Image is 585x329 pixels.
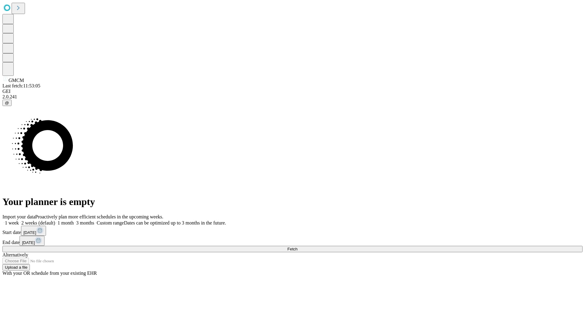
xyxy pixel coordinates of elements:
[2,214,35,219] span: Import your data
[2,83,40,88] span: Last fetch: 11:53:05
[2,226,583,236] div: Start date
[9,78,24,83] span: GMCM
[22,240,35,245] span: [DATE]
[2,264,30,271] button: Upload a file
[19,236,44,246] button: [DATE]
[97,220,124,225] span: Custom range
[2,271,97,276] span: With your OR schedule from your existing EHR
[21,226,46,236] button: [DATE]
[2,100,12,106] button: @
[2,246,583,252] button: Fetch
[2,89,583,94] div: GEI
[21,220,55,225] span: 2 weeks (default)
[124,220,226,225] span: Dates can be optimized up to 3 months in the future.
[287,247,297,251] span: Fetch
[58,220,74,225] span: 1 month
[23,230,36,235] span: [DATE]
[2,252,28,257] span: Alternatively
[2,196,583,207] h1: Your planner is empty
[76,220,94,225] span: 3 months
[5,220,19,225] span: 1 week
[2,94,583,100] div: 2.0.241
[5,101,9,105] span: @
[35,214,163,219] span: Proactively plan more efficient schedules in the upcoming weeks.
[2,236,583,246] div: End date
